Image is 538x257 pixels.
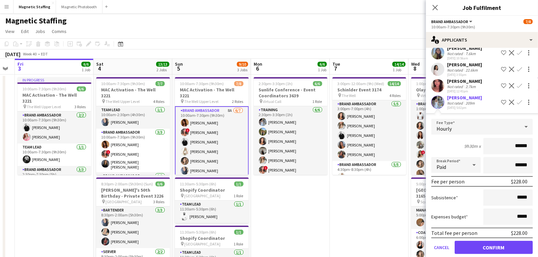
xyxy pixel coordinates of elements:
span: The Well Upper Level [27,104,61,109]
span: 11:30am-5:30pm (6h) [180,230,216,235]
div: In progress10:00am-7:30pm (9h30m)6/6MAC Activation - The Well 3221 The Well Upper Level3 RolesBra... [17,77,91,175]
span: 10:00am-7:30pm (9h30m) [23,86,67,91]
div: 1:00pm-2:00pm (1h)9/10Olay Virtual Training Virtual1 RoleBrand Ambassador3A9/101:00pm-2:00pm (1h)... [411,77,485,175]
span: Sun [175,61,183,67]
span: 14/14 [388,81,401,86]
span: The Well [342,93,356,98]
app-card-role: Brand Ambassador2/2 [96,172,170,204]
div: Fee per person [431,178,465,185]
div: 10:00am-7:30pm (9h30m) [431,24,533,29]
span: Tue [332,61,340,67]
span: 7 [331,65,340,72]
div: [DATE] [5,51,20,57]
span: 13/13 [156,62,169,67]
span: [GEOGRAPHIC_DATA] [106,199,142,204]
app-card-role: Brand Ambassador2/210:00am-7:30pm (9h30m)[PERSON_NAME][PERSON_NAME] [17,112,91,144]
button: Brand Ambassador [431,19,473,24]
span: 14/14 [392,62,406,67]
app-card-role: Brand Ambassador3/32:30pm-7:30pm (5h) [17,166,91,208]
div: 2 Jobs [156,67,169,72]
span: 2 Roles [232,99,243,104]
div: [PERSON_NAME] [447,45,482,51]
div: 22.6km [464,68,479,73]
span: 6/6 [313,81,322,86]
app-card-role: Bartender3/38:30pm-2:00am (5h30m)[PERSON_NAME][PERSON_NAME][PERSON_NAME] [96,207,170,248]
span: Sat [96,61,103,67]
div: $228.00 [511,178,527,185]
button: Cancel [431,241,452,254]
span: 4 Roles [390,93,401,98]
app-card-role: Training6/62:30pm-3:30pm (1h)[PERSON_NAME][PERSON_NAME][PERSON_NAME][PERSON_NAME][PERSON_NAME]![P... [254,106,327,177]
span: [GEOGRAPHIC_DATA] [184,241,221,246]
div: [DATE] 5:02pm [447,106,482,110]
span: 6/6 [156,181,165,186]
span: 3:00pm-12:00am (9h) (Wed) [338,81,384,86]
span: 1 Role [234,241,243,246]
h3: Schinlder Event 3174 [332,87,406,93]
div: Not rated [447,68,464,73]
a: Jobs [33,27,48,36]
span: Comms [52,28,67,34]
div: 7.6km [464,51,477,56]
span: 5:00pm-11:00pm (6h) [416,181,452,186]
span: The Well Upper Level [184,99,219,104]
span: 3 Roles [75,104,86,109]
span: 3 [16,65,23,72]
span: 6 [253,65,262,72]
span: 7/7 [156,81,165,86]
app-card-role: Brand Ambassador3/310:00am-7:30pm (9h30m)[PERSON_NAME]![PERSON_NAME][PERSON_NAME] [PERSON_NAME] [96,129,170,172]
div: 11:30am-5:30pm (6h)1/1Shopify Coordinator [GEOGRAPHIC_DATA]1 RoleTeam Lead1/111:30am-5:30pm (6h)[... [175,177,249,223]
div: [DATE] 12:43pm [447,89,482,93]
span: 9/10 [237,62,248,67]
span: Edit [21,28,29,34]
span: Jobs [35,28,45,34]
span: 1/1 [234,181,243,186]
div: EDT [41,51,48,56]
div: [DATE] 10:56am [447,56,482,60]
div: 9h30m x [464,143,481,149]
app-job-card: 2:30pm-3:30pm (1h)6/6Sunlife Conference - Event Coordinators 3639 Virtual Call1 RoleTraining6/62:... [254,77,327,175]
div: [PERSON_NAME] [447,62,482,68]
span: Mon [254,61,262,67]
label: Subsistence [431,195,458,201]
app-card-role: Manager1/15:00pm-9:00pm (4h)[PERSON_NAME] [411,207,485,229]
span: 2:30pm-3:30pm (1h) [259,81,293,86]
span: Paid [437,164,446,170]
div: 1 Job [393,67,405,72]
span: Wed [411,61,420,67]
span: Virtual [421,93,432,98]
span: ! [186,128,190,132]
span: [GEOGRAPHIC_DATA] [184,193,221,198]
span: 1 Role [313,99,322,104]
button: Magnetic Staffing [14,0,56,13]
app-card-role: Brand Ambassador3A9/101:00pm-2:00pm (1h)[PERSON_NAME][PERSON_NAME][PERSON_NAME][PERSON_NAME]![PER... [411,100,485,209]
span: Fri [17,61,23,67]
div: In progress [17,77,91,82]
span: ! [421,150,425,154]
div: Not rated [447,51,464,56]
app-job-card: 10:00am-7:30pm (9h30m)7/7MAC Activation - The Well 3221 The Well Upper Level4 RolesTeam Lead1/110... [96,77,170,175]
h3: Job Fulfilment [426,3,538,12]
h3: MAC Activation - The Well 3221 [175,87,249,99]
button: Confirm [455,241,533,254]
a: Comms [49,27,69,36]
span: 4 [95,65,103,72]
span: 8 [410,65,420,72]
h3: Shopify Coordinator [175,235,249,241]
app-job-card: 3:00pm-12:00am (9h) (Wed)14/14Schinlder Event 3174 The Well4 RolesBrand Ambassador5/53:00pm-7:00p... [332,77,406,175]
h3: Shopify Coordinator [175,187,249,193]
div: [PERSON_NAME] [447,95,482,101]
span: Brand Ambassador [431,19,468,24]
div: Applicants [426,32,538,48]
div: $228.00 [511,230,527,236]
app-job-card: 10:00am-7:30pm (9h30m)7/8MAC Activation - The Well 3221 The Well Upper Level2 RolesBrand Ambassad... [175,77,249,175]
app-card-role: Team Lead1/111:30am-5:30pm (6h)[PERSON_NAME] [175,201,249,223]
span: 6/6 [77,86,86,91]
h3: Olay Virtual Training [411,87,485,93]
span: The Well Upper Level [106,99,140,104]
h3: [GEOGRAPHIC_DATA] One - 3165 [411,187,485,199]
h3: MAC Activation - The Well 3221 [96,87,170,99]
span: 10:00am-7:30pm (9h30m) [101,81,145,86]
